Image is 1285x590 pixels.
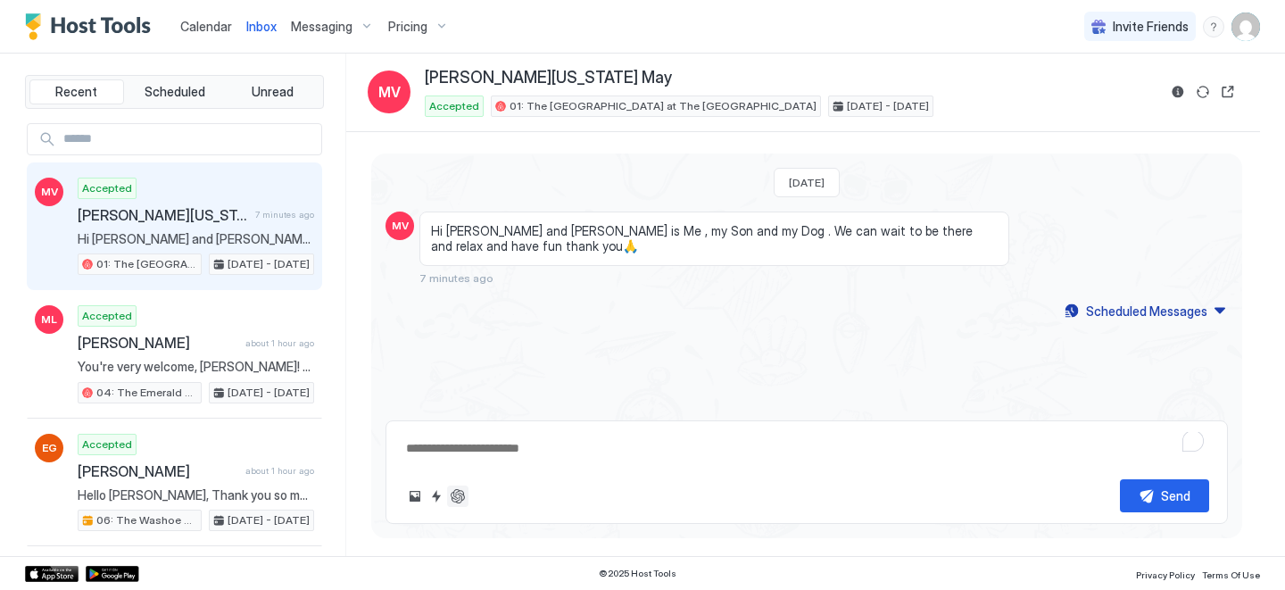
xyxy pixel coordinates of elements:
span: Invite Friends [1113,19,1189,35]
a: Google Play Store [86,566,139,582]
a: Terms Of Use [1202,564,1260,583]
span: [PERSON_NAME][US_STATE] May [425,68,672,88]
span: [PERSON_NAME] [78,462,238,480]
span: 7 minutes ago [255,209,314,220]
span: Pricing [388,19,427,35]
div: Scheduled Messages [1086,302,1207,320]
span: ML [41,312,57,328]
button: Unread [225,79,319,104]
a: App Store [25,566,79,582]
span: Accepted [82,180,132,196]
span: Accepted [429,98,479,114]
div: tab-group [25,75,324,109]
div: Send [1161,486,1190,505]
span: Recent [55,84,97,100]
span: 01: The [GEOGRAPHIC_DATA] at The [GEOGRAPHIC_DATA] [96,256,197,272]
span: 06: The Washoe Sierra Studio [96,512,197,528]
span: Hello [PERSON_NAME], Thank you so much for your booking! We'll send the check-in instructions [DA... [78,487,314,503]
a: Host Tools Logo [25,13,159,40]
span: Accepted [82,308,132,324]
span: [DATE] - [DATE] [228,385,310,401]
span: Messaging [291,19,352,35]
span: [DATE] - [DATE] [228,512,310,528]
span: about 1 hour ago [245,337,314,349]
button: Send [1120,479,1209,512]
span: 7 minutes ago [419,271,493,285]
div: User profile [1231,12,1260,41]
button: Scheduled [128,79,222,104]
span: [DATE] - [DATE] [847,98,929,114]
span: Terms Of Use [1202,569,1260,580]
span: [DATE] [789,176,825,189]
span: MV [378,81,401,103]
span: MV [392,218,409,234]
button: Sync reservation [1192,81,1214,103]
span: Calendar [180,19,232,34]
span: 04: The Emerald Bay Pet Friendly Studio [96,385,197,401]
span: about 1 hour ago [245,465,314,477]
span: Hi [PERSON_NAME] and [PERSON_NAME] is Me , my Son and my Dog . We can wait to be there and relax ... [78,231,314,247]
a: Calendar [180,17,232,36]
button: Upload image [404,486,426,507]
textarea: To enrich screen reader interactions, please activate Accessibility in Grammarly extension settings [404,432,1209,465]
span: [DATE] - [DATE] [228,256,310,272]
span: [PERSON_NAME] [78,334,238,352]
input: Input Field [56,124,321,154]
button: Scheduled Messages [1062,299,1228,323]
span: MV [41,184,58,200]
button: Recent [29,79,124,104]
span: © 2025 Host Tools [599,568,676,579]
span: Scheduled [145,84,205,100]
div: menu [1203,16,1224,37]
span: Inbox [246,19,277,34]
button: Quick reply [426,486,447,507]
span: [PERSON_NAME][US_STATE] May [78,206,248,224]
span: Accepted [82,436,132,453]
span: EG [42,440,57,456]
a: Inbox [246,17,277,36]
span: You're very welcome, [PERSON_NAME]! We're thrilled to have you and your husband staying with us. ... [78,359,314,375]
span: Unread [252,84,294,100]
span: Hi [PERSON_NAME] and [PERSON_NAME] is Me , my Son and my Dog . We can wait to be there and relax ... [431,223,998,254]
span: 01: The [GEOGRAPHIC_DATA] at The [GEOGRAPHIC_DATA] [510,98,817,114]
button: Reservation information [1167,81,1189,103]
a: Privacy Policy [1136,564,1195,583]
button: Open reservation [1217,81,1239,103]
button: ChatGPT Auto Reply [447,486,468,507]
span: Privacy Policy [1136,569,1195,580]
